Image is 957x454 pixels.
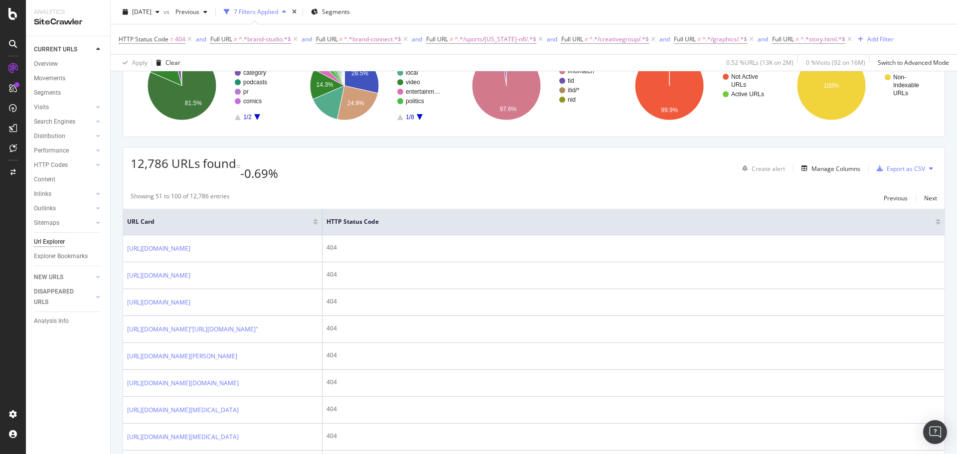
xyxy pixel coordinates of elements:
[34,287,93,307] a: DISAPPEARED URLS
[568,77,574,84] text: tid
[34,131,93,142] a: Distribution
[34,117,93,127] a: Search Engines
[131,42,287,129] svg: A chart.
[34,16,102,28] div: SiteCrawler
[196,34,206,44] button: and
[307,4,354,20] button: Segments
[127,405,239,415] a: [URL][DOMAIN_NAME][MEDICAL_DATA]
[290,7,299,17] div: times
[547,34,557,44] button: and
[326,378,941,387] div: 404
[326,243,941,252] div: 404
[240,165,278,182] div: -0.69%
[127,298,190,307] a: [URL][DOMAIN_NAME]
[867,35,894,43] div: Add Filter
[800,32,845,46] span: ^.*story.html.*$
[34,117,75,127] div: Search Engines
[34,203,56,214] div: Outlinks
[326,324,941,333] div: 404
[34,203,93,214] a: Outlinks
[326,351,941,360] div: 404
[34,102,49,113] div: Visits
[659,35,670,43] div: and
[170,35,173,43] span: =
[500,106,517,113] text: 97.6%
[119,55,148,71] button: Apply
[185,100,202,107] text: 81.5%
[326,270,941,279] div: 404
[772,35,794,43] span: Full URL
[302,34,312,44] button: and
[344,32,401,46] span: ^.*brand-connect.*$
[34,287,84,307] div: DISAPPEARED URLS
[243,98,262,105] text: comics
[797,162,860,174] button: Manage Columns
[34,8,102,16] div: Analytics
[34,218,59,228] div: Sitemaps
[758,35,768,43] div: and
[455,42,611,129] svg: A chart.
[339,35,343,43] span: ≠
[34,174,55,185] div: Content
[316,81,333,88] text: 14.3%
[406,114,414,121] text: 1/8
[412,35,422,43] div: and
[34,146,93,156] a: Performance
[127,351,237,361] a: [URL][DOMAIN_NAME][PERSON_NAME]
[34,102,93,113] a: Visits
[924,194,937,202] div: Next
[165,58,180,67] div: Clear
[547,35,557,43] div: and
[326,405,941,414] div: 404
[568,96,576,103] text: nid
[34,44,93,55] a: CURRENT URLS
[806,58,865,67] div: 0 % Visits ( 92 on 16M )
[568,87,580,94] text: itid/*
[34,251,88,262] div: Explorer Bookmarks
[585,35,588,43] span: ≠
[34,218,93,228] a: Sitemaps
[119,4,163,20] button: [DATE]
[34,146,69,156] div: Performance
[924,192,937,204] button: Next
[127,217,311,226] span: URL Card
[171,7,199,16] span: Previous
[239,32,291,46] span: ^.*brand-studio.*$
[347,100,364,107] text: 24.9%
[873,160,925,176] button: Export as CSV
[887,164,925,173] div: Export as CSV
[131,192,230,204] div: Showing 51 to 100 of 12,786 entries
[34,73,65,84] div: Movements
[34,237,65,247] div: Url Explorer
[34,44,77,55] div: CURRENT URLS
[824,82,839,89] text: 100%
[34,160,93,170] a: HTTP Codes
[618,42,775,129] div: A chart.
[326,217,921,226] span: HTTP Status Code
[34,272,93,283] a: NEW URLS
[34,73,103,84] a: Movements
[322,7,350,16] span: Segments
[316,35,338,43] span: Full URL
[175,32,185,46] span: 404
[34,59,58,69] div: Overview
[234,35,237,43] span: ≠
[406,98,424,105] text: politics
[243,114,252,121] text: 1/2
[127,244,190,254] a: [URL][DOMAIN_NAME]
[412,34,422,44] button: and
[568,68,594,75] text: #nomatch
[236,165,240,168] img: Equal
[210,35,232,43] span: Full URL
[302,35,312,43] div: and
[674,35,696,43] span: Full URL
[132,58,148,67] div: Apply
[726,58,794,67] div: 0.52 % URLs ( 13K on 2M )
[780,42,937,129] svg: A chart.
[406,88,440,95] text: entertainm…
[811,164,860,173] div: Manage Columns
[196,35,206,43] div: and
